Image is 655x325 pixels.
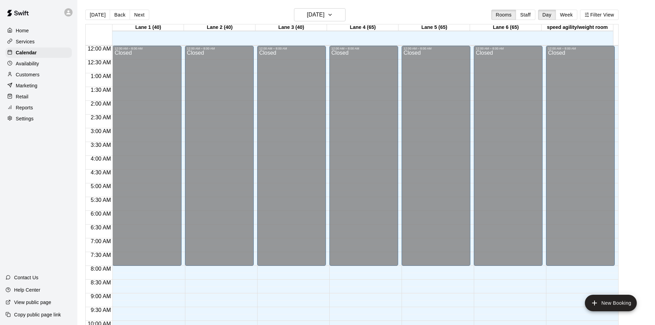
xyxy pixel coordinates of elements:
p: Calendar [16,49,37,56]
button: Rooms [491,10,516,20]
div: 12:00 AM – 8:00 AM: Closed [185,46,254,266]
p: Reports [16,104,33,111]
span: 1:30 AM [89,87,113,93]
div: 12:00 AM – 8:00 AM [476,47,541,50]
p: Contact Us [14,274,39,281]
a: Settings [6,113,72,124]
div: 12:00 AM – 8:00 AM [548,47,613,50]
button: Next [130,10,149,20]
div: speed agility/weight room [542,24,613,31]
span: 3:00 AM [89,128,113,134]
span: 5:00 AM [89,183,113,189]
div: 12:00 AM – 8:00 AM [114,47,179,50]
button: Day [538,10,556,20]
div: Lane 5 (65) [399,24,470,31]
p: Settings [16,115,34,122]
button: Staff [516,10,535,20]
p: Retail [16,93,29,100]
span: 9:00 AM [89,293,113,299]
a: Customers [6,69,72,80]
a: Retail [6,91,72,102]
button: [DATE] [294,8,346,21]
button: [DATE] [85,10,110,20]
button: Back [110,10,130,20]
div: Lane 6 (65) [470,24,542,31]
span: 7:00 AM [89,238,113,244]
span: 8:30 AM [89,280,113,285]
div: 12:00 AM – 8:00 AM [331,47,396,50]
a: Reports [6,102,72,113]
div: 12:00 AM – 8:00 AM [404,47,468,50]
button: Filter View [580,10,619,20]
button: add [585,295,637,311]
span: 7:30 AM [89,252,113,258]
div: 12:00 AM – 8:00 AM: Closed [546,46,615,266]
a: Availability [6,58,72,69]
div: 12:00 AM – 8:00 AM: Closed [402,46,470,266]
div: 12:00 AM – 8:00 AM: Closed [474,46,543,266]
span: 12:30 AM [86,59,113,65]
span: 2:30 AM [89,115,113,120]
p: Marketing [16,82,37,89]
div: Closed [114,50,179,268]
p: Home [16,27,29,34]
div: Closed [476,50,541,268]
div: Lane 2 (40) [184,24,255,31]
span: 6:00 AM [89,211,113,217]
span: 2:00 AM [89,101,113,107]
p: Copy public page link [14,311,61,318]
div: Closed [331,50,396,268]
div: Lane 1 (40) [112,24,184,31]
div: 12:00 AM – 8:00 AM: Closed [112,46,181,266]
p: View public page [14,299,51,306]
h6: [DATE] [307,10,325,20]
a: Home [6,25,72,36]
span: 8:00 AM [89,266,113,272]
span: 4:30 AM [89,170,113,175]
a: Services [6,36,72,47]
button: Week [556,10,577,20]
div: Closed [259,50,324,268]
span: 5:30 AM [89,197,113,203]
span: 1:00 AM [89,73,113,79]
div: 12:00 AM – 8:00 AM: Closed [329,46,398,266]
a: Marketing [6,80,72,91]
p: Help Center [14,286,40,293]
div: 12:00 AM – 8:00 AM [259,47,324,50]
div: Closed [187,50,252,268]
p: Customers [16,71,40,78]
span: 9:30 AM [89,307,113,313]
div: Lane 4 (65) [327,24,399,31]
div: Closed [404,50,468,268]
div: Lane 3 (40) [255,24,327,31]
p: Availability [16,60,39,67]
a: Calendar [6,47,72,58]
p: Services [16,38,35,45]
div: Closed [548,50,613,268]
span: 3:30 AM [89,142,113,148]
div: 12:00 AM – 8:00 AM: Closed [257,46,326,266]
span: 4:00 AM [89,156,113,162]
span: 12:00 AM [86,46,113,52]
span: 6:30 AM [89,225,113,230]
div: 12:00 AM – 8:00 AM [187,47,252,50]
